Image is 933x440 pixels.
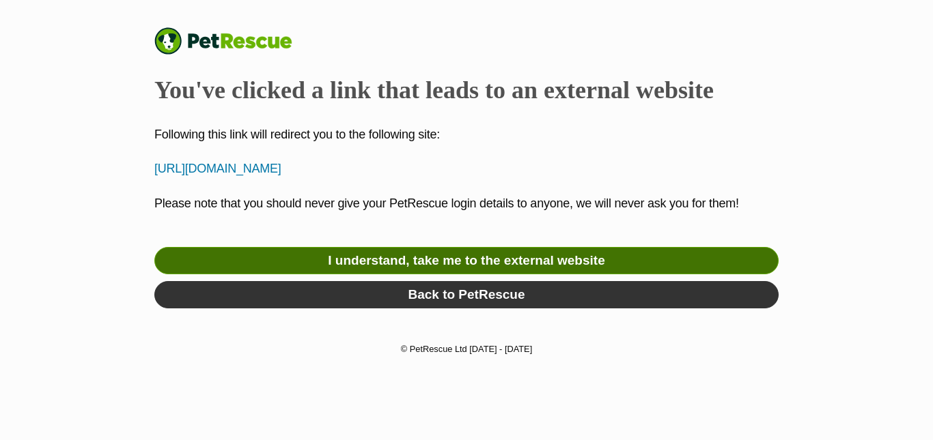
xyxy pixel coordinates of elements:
p: [URL][DOMAIN_NAME] [154,160,779,178]
h2: You've clicked a link that leads to an external website [154,75,779,105]
a: Back to PetRescue [154,281,779,308]
a: I understand, take me to the external website [154,247,779,274]
small: © PetRescue Ltd [DATE] - [DATE] [401,344,532,354]
p: Following this link will redirect you to the following site: [154,126,779,144]
a: PetRescue [154,27,306,55]
p: Please note that you should never give your PetRescue login details to anyone, we will never ask ... [154,194,779,231]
